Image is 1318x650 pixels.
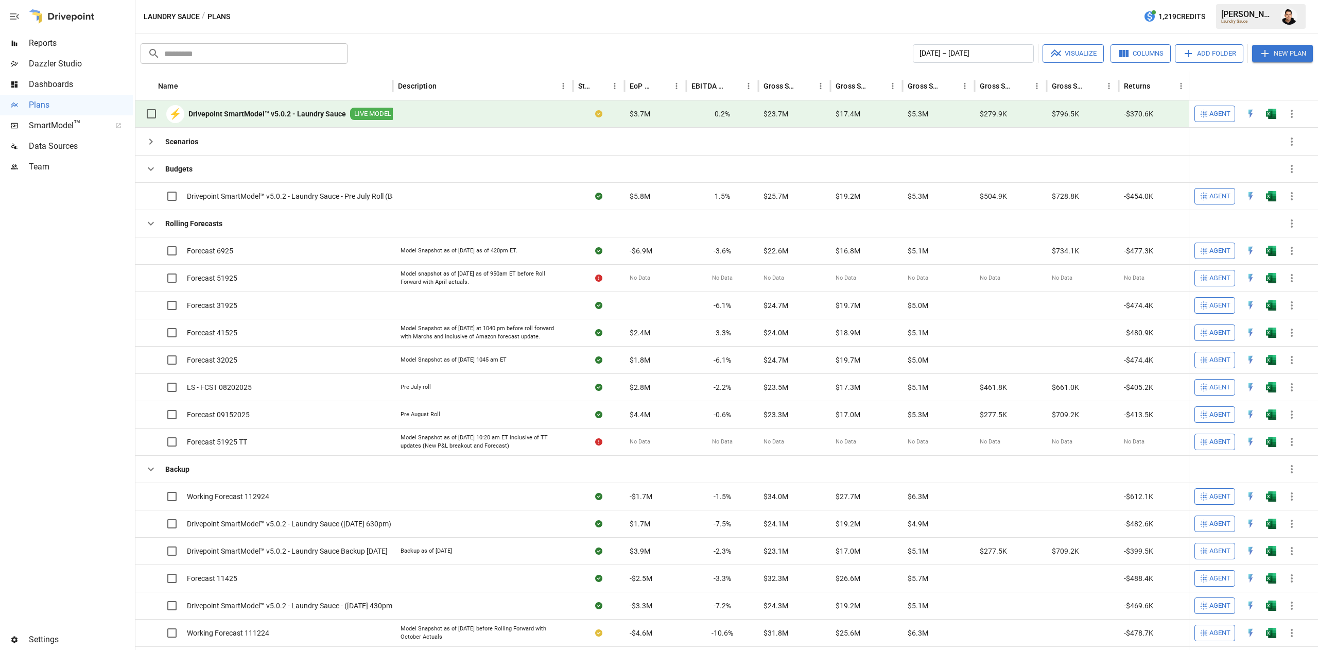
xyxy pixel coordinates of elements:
[764,246,788,256] span: $22.6M
[29,78,133,91] span: Dashboards
[1245,437,1256,447] img: quick-edit-flash.b8aec18c.svg
[595,546,602,556] div: Sync complete
[1266,300,1276,311] div: Open in Excel
[595,409,602,420] div: Sync complete
[630,601,652,611] span: -$3.3M
[1245,409,1256,420] img: quick-edit-flash.b8aec18c.svg
[578,82,592,90] div: Status
[1194,543,1235,559] button: Agent
[908,546,928,556] span: $5.1M
[1245,246,1256,256] div: Open in Quick Edit
[1281,8,1297,25] img: Francisco Sanchez
[1209,518,1230,530] span: Agent
[401,547,452,555] div: Backup as of [DATE]
[1266,409,1276,420] img: excel-icon.76473adf.svg
[1245,573,1256,584] img: quick-edit-flash.b8aec18c.svg
[1266,628,1276,638] img: excel-icon.76473adf.svg
[1266,573,1276,584] div: Open in Excel
[1266,355,1276,365] img: excel-icon.76473adf.svg
[1194,243,1235,259] button: Agent
[980,191,1007,201] span: $504.9K
[1194,516,1235,532] button: Agent
[608,79,622,93] button: Status column menu
[1151,79,1166,93] button: Sort
[1266,409,1276,420] div: Open in Excel
[1245,109,1256,119] div: Open in Quick Edit
[1266,491,1276,502] div: Open in Excel
[595,191,602,201] div: Sync complete
[813,79,828,93] button: Gross Sales column menu
[74,118,81,131] span: ™
[1052,109,1079,119] span: $796.5K
[712,274,733,282] span: No Data
[714,246,731,256] span: -3.6%
[593,79,608,93] button: Sort
[1266,273,1276,283] div: Open in Excel
[714,519,731,529] span: -7.5%
[1245,409,1256,420] div: Open in Quick Edit
[1052,82,1086,90] div: Gross Sales: Retail
[1052,382,1079,392] span: $661.0K
[1266,573,1276,584] img: excel-icon.76473adf.svg
[1030,79,1044,93] button: Gross Sales: Wholesale column menu
[187,573,237,584] span: Forecast 11425
[630,438,650,446] span: No Data
[836,274,856,282] span: No Data
[630,328,650,338] span: $2.4M
[886,79,900,93] button: Gross Sales: DTC Online column menu
[187,546,388,556] span: Drivepoint SmartModel™ v5.0.2 - Laundry Sauce Backup [DATE]
[595,437,602,447] div: Error during sync.
[1245,491,1256,502] div: Open in Quick Edit
[1266,519,1276,529] img: excel-icon.76473adf.svg
[1245,300,1256,311] img: quick-edit-flash.b8aec18c.svg
[630,546,650,556] span: $3.9M
[1245,109,1256,119] img: quick-edit-flash.b8aec18c.svg
[655,79,669,93] button: Sort
[764,409,788,420] span: $23.3M
[595,273,602,283] div: Error during sync.
[1245,382,1256,392] img: quick-edit-flash.b8aec18c.svg
[1221,9,1275,19] div: [PERSON_NAME]
[1124,274,1144,282] span: No Data
[836,546,860,556] span: $17.0M
[1111,44,1171,63] button: Columns
[764,355,788,365] span: $24.7M
[1266,300,1276,311] img: excel-icon.76473adf.svg
[1245,628,1256,638] div: Open in Quick Edit
[714,300,731,311] span: -6.1%
[712,438,733,446] span: No Data
[595,491,602,502] div: Sync complete
[1102,79,1116,93] button: Gross Sales: Retail column menu
[764,82,798,90] div: Gross Sales
[764,109,788,119] span: $23.7M
[1194,597,1235,614] button: Agent
[1124,191,1153,201] span: -$454.0K
[1209,545,1230,557] span: Agent
[836,328,860,338] span: $18.9M
[836,82,870,90] div: Gross Sales: DTC Online
[836,191,860,201] span: $19.2M
[595,573,602,584] div: Sync complete
[1266,191,1276,201] img: excel-icon.76473adf.svg
[1266,328,1276,338] img: excel-icon.76473adf.svg
[1245,437,1256,447] div: Open in Quick Edit
[836,109,860,119] span: $17.4M
[1124,409,1153,420] span: -$413.5K
[836,382,860,392] span: $17.3M
[1124,491,1153,502] span: -$612.1K
[595,109,602,119] div: Your plan has changes in Excel that are not reflected in the Drivepoint Data Warehouse, select "S...
[187,355,237,365] span: Forecast 32025
[1209,573,1230,585] span: Agent
[764,601,788,611] span: $24.3M
[908,601,928,611] span: $5.1M
[714,409,731,420] span: -0.6%
[1194,406,1235,423] button: Agent
[980,109,1007,119] span: $279.9K
[980,274,1000,282] span: No Data
[1194,488,1235,505] button: Agent
[1266,109,1276,119] div: Open in Excel
[630,382,650,392] span: $2.8M
[943,79,958,93] button: Sort
[1052,246,1079,256] span: $734.1K
[1124,82,1150,90] div: Returns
